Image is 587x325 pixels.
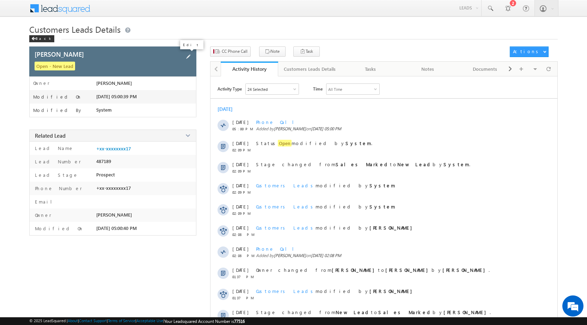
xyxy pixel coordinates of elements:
span: Activity Type [218,83,242,94]
p: Edit [183,42,201,47]
span: 02:09 PM [232,211,253,215]
span: Stage changed from to by . [256,309,491,315]
span: © 2025 LeadSquared | | | | | [29,318,245,324]
button: Task [293,46,320,57]
span: 02:09 PM [232,148,253,152]
label: Owner [33,212,51,218]
strong: [PERSON_NAME] [332,267,378,273]
a: Documents [457,62,514,76]
a: Contact Support [79,318,107,323]
span: [DATE] [232,246,248,252]
span: 05:00 PM [232,127,253,131]
span: [DATE] 02:08 PM [311,253,341,258]
span: Phone Call [256,119,299,125]
strong: New Lead [397,161,433,167]
strong: System [369,182,395,188]
label: Lead Name [33,145,74,151]
span: Phone Call [256,246,299,252]
strong: [PERSON_NAME] [444,309,490,315]
span: modified by [256,288,416,294]
strong: System [444,161,469,167]
span: [DATE] 05:00:40 PM [96,225,137,231]
strong: New Lead [336,309,371,315]
div: Notes [405,65,451,73]
span: [DATE] [232,182,248,188]
span: modified by [256,204,395,210]
span: 77516 [234,319,245,324]
span: 487189 [96,158,111,164]
label: Modified On [33,225,84,231]
div: Documents [462,65,508,73]
span: [DATE] [232,267,248,273]
span: Open [278,140,292,146]
a: Terms of Service [108,318,135,323]
span: [DATE] [232,225,248,231]
a: Tasks [342,62,399,76]
strong: Sales Marked [336,161,390,167]
span: Owner changed from to by . [256,267,490,273]
strong: Sales Marked [378,309,433,315]
strong: [PERSON_NAME] [385,267,432,273]
span: 02:08 PM [232,232,253,237]
div: Back [29,35,54,42]
a: Notes [399,62,457,76]
strong: [PERSON_NAME] [369,225,416,231]
span: Prospect [96,172,115,177]
span: Stage changed from to by . [256,161,470,167]
button: CC Phone Call [210,46,251,57]
label: Lead Number [33,158,81,164]
span: System [96,107,112,113]
div: 24 Selected [247,87,268,92]
span: [PERSON_NAME] [35,50,84,58]
label: Phone Number [33,185,82,191]
span: [DATE] [232,119,248,125]
span: 01:37 PM [232,317,253,321]
span: [DATE] [232,161,248,167]
span: [DATE] 05:00:39 PM [96,94,137,99]
span: Your Leadsquared Account Number is [164,319,245,324]
strong: System [346,140,371,146]
span: modified by [256,225,416,231]
span: 01:37 PM [232,296,253,300]
span: Added by on [256,253,528,258]
a: Customers Leads Details [278,62,342,76]
div: Activity History [226,65,273,72]
label: Owner [33,80,50,86]
div: All Time [328,87,342,92]
span: [DATE] 05:00 PM [311,126,341,131]
span: CC Phone Call [222,48,247,55]
button: Note [259,46,286,57]
span: [DATE] [232,204,248,210]
label: Modified By [33,107,83,113]
strong: System [369,204,395,210]
a: Acceptable Use [136,318,163,323]
strong: [PERSON_NAME] [369,288,416,294]
span: Customers Leads Details [29,24,121,35]
span: [PERSON_NAME] [274,126,306,131]
div: Owner Changed,Status Changed,Stage Changed,Source Changed,Notes & 19 more.. [246,84,299,94]
span: +xx-xxxxxxxx17 [96,185,131,191]
div: Customers Leads Details [284,65,336,73]
span: [DATE] [232,309,248,315]
span: Open - New Lead [35,62,75,70]
label: Email [33,199,57,205]
span: 01:37 PM [232,275,253,279]
span: [DATE] [232,140,248,146]
span: 02:09 PM [232,190,253,194]
span: 02:08 PM [232,254,253,258]
span: [PERSON_NAME] [96,212,132,218]
div: Actions [513,48,541,55]
span: Added by on [256,126,528,131]
span: modified by [256,182,395,188]
span: Customers Leads [256,204,316,210]
span: Customers Leads [256,288,316,294]
span: Customers Leads [256,182,316,188]
span: Customers Leads [256,225,316,231]
a: +xx-xxxxxxxx17 [96,146,131,151]
span: [PERSON_NAME] [96,80,132,86]
span: Time [313,83,323,94]
span: 02:09 PM [232,169,253,173]
span: Related Lead [35,132,66,139]
strong: [PERSON_NAME] [442,267,489,273]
